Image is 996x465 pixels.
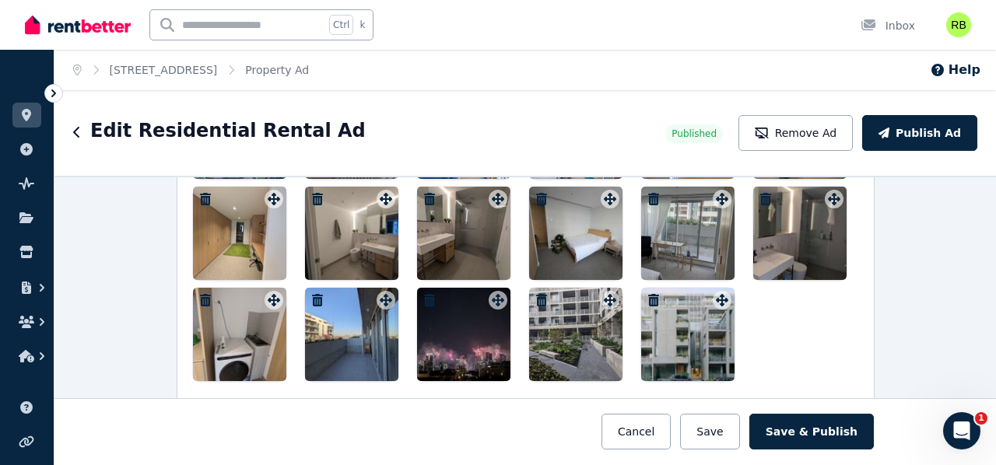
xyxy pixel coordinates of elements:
[862,115,977,151] button: Publish Ad
[943,412,980,449] iframe: Intercom live chat
[25,13,131,37] img: RentBetter
[359,19,365,31] span: k
[601,414,671,449] button: Cancel
[90,118,366,143] h1: Edit Residential Rental Ad
[930,61,980,79] button: Help
[110,64,218,76] a: [STREET_ADDRESS]
[329,15,353,35] span: Ctrl
[946,12,971,37] img: Rosemary Balcomb
[193,397,858,412] p: Floor plans
[861,18,915,33] div: Inbox
[672,128,717,140] span: Published
[680,414,739,449] button: Save
[749,414,874,449] button: Save & Publish
[738,115,853,151] button: Remove Ad
[245,64,309,76] a: Property Ad
[54,50,328,90] nav: Breadcrumb
[975,412,987,425] span: 1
